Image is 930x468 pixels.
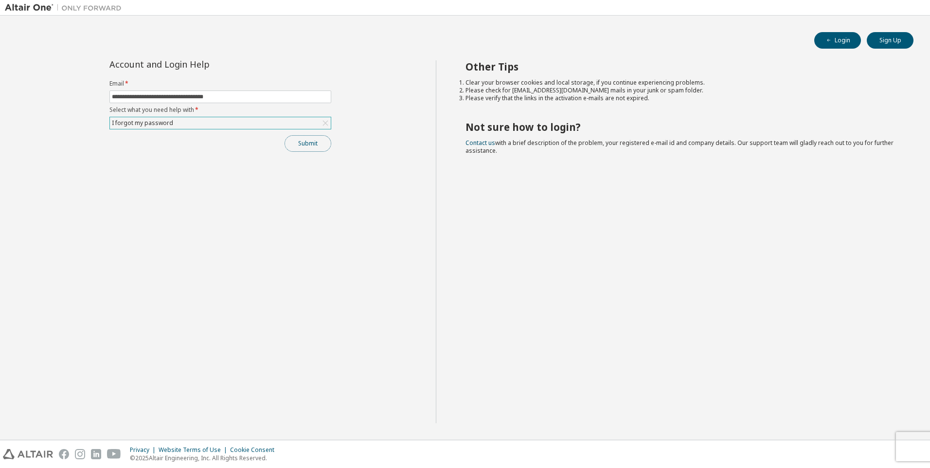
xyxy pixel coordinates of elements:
[285,135,331,152] button: Submit
[110,117,331,129] div: I forgot my password
[5,3,126,13] img: Altair One
[230,446,280,454] div: Cookie Consent
[109,80,331,88] label: Email
[3,449,53,459] img: altair_logo.svg
[465,79,896,87] li: Clear your browser cookies and local storage, if you continue experiencing problems.
[814,32,861,49] button: Login
[159,446,230,454] div: Website Terms of Use
[465,94,896,102] li: Please verify that the links in the activation e-mails are not expired.
[130,454,280,462] p: © 2025 Altair Engineering, Inc. All Rights Reserved.
[75,449,85,459] img: instagram.svg
[109,106,331,114] label: Select what you need help with
[465,87,896,94] li: Please check for [EMAIL_ADDRESS][DOMAIN_NAME] mails in your junk or spam folder.
[91,449,101,459] img: linkedin.svg
[465,139,894,155] span: with a brief description of the problem, your registered e-mail id and company details. Our suppo...
[465,121,896,133] h2: Not sure how to login?
[130,446,159,454] div: Privacy
[465,60,896,73] h2: Other Tips
[109,60,287,68] div: Account and Login Help
[867,32,913,49] button: Sign Up
[107,449,121,459] img: youtube.svg
[59,449,69,459] img: facebook.svg
[110,118,175,128] div: I forgot my password
[465,139,495,147] a: Contact us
